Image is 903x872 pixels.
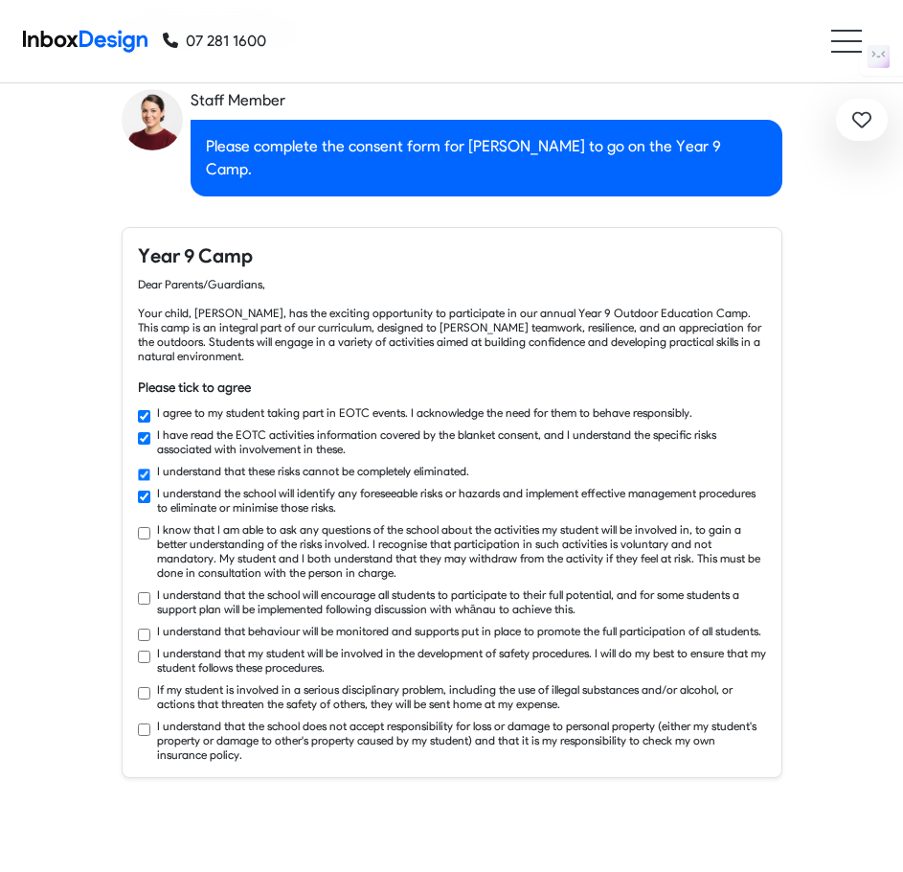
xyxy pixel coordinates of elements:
img: staff_avatar.png [122,89,183,150]
label: I have read the EOTC activities information covered by the blanket consent, and I understand the ... [157,427,766,456]
div: Please complete the consent form for [PERSON_NAME] to go on the Year 9 Camp. [191,120,782,196]
label: I understand that the school will encourage all students to participate to their full potential, ... [157,587,766,616]
h6: Please tick to agree [138,379,766,398]
label: I know that I am able to ask any questions of the school about the activities my student will be ... [157,522,766,580]
label: If my student is involved in a serious disciplinary problem, including the use of illegal substan... [157,682,766,711]
label: I understand that these risks cannot be completely eliminated. [157,464,469,478]
label: I understand that my student will be involved in the development of safety procedures. I will do ... [157,646,766,675]
label: I agree to my student taking part in EOTC events. I acknowledge the need for them to behave respo... [157,405,692,420]
a: 07 281 1600 [163,30,266,53]
label: I understand the school will identify any foreseeable risks or hazards and implement effective ma... [157,486,766,515]
label: I understand that behaviour will be monitored and supports put in place to promote the full parti... [157,624,761,638]
h4: Year 9 Camp [138,243,766,269]
div: Staff Member [191,89,782,112]
div: Dear Parents/Guardians, Your child, [PERSON_NAME], has the exciting opportunity to participate in... [138,277,766,363]
label: I understand that the school does not accept responsibility for loss or damage to personal proper... [157,719,766,762]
